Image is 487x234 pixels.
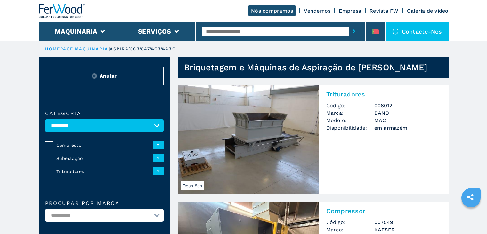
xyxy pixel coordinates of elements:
button: submit-button [349,24,359,39]
h2: Compressor [326,207,441,215]
h3: KAESER [374,226,441,233]
span: Código: [326,219,374,226]
button: ResetAnular [45,67,164,85]
span: Ocasiões [181,181,204,190]
h2: Trituradores [326,90,441,98]
a: sharethis [462,189,478,205]
span: Compressor [56,142,153,148]
h3: 008012 [374,102,441,109]
p: aspira%C3%A7%C3%A3o [110,46,176,52]
button: Serviços [138,28,171,35]
span: Trituradores [56,168,153,175]
span: Marca: [326,226,374,233]
label: categoria [45,111,164,116]
span: Código: [326,102,374,109]
div: Contacte-nos [386,22,449,41]
span: 1 [153,167,164,175]
a: HOMEPAGE [45,46,74,51]
a: Empresa [339,8,361,14]
a: Revista FW [369,8,399,14]
span: em armazém [374,124,441,131]
span: Subestação [56,155,153,162]
h3: BANO [374,109,441,117]
label: Procurar por marca [45,201,164,206]
span: 2 [153,141,164,149]
span: Marca: [326,109,374,117]
a: Galeria de vídeo [407,8,449,14]
h1: Briquetagem e Máquinas de Aspiração de [PERSON_NAME] [184,62,427,72]
a: Vendemos [304,8,330,14]
h3: MAC [374,117,441,124]
img: Trituradores BANO MAC [178,85,319,194]
a: Nós compramos [248,5,296,16]
a: Trituradores BANO MACOcasiõesTrituradoresCódigo:008012Marca:BANOModelo:MACDisponibilidade:em armazém [178,85,449,194]
a: maquinaria [75,46,109,51]
span: | [109,46,110,51]
h3: 007549 [374,219,441,226]
img: Reset [92,73,97,79]
span: | [73,46,75,51]
button: Maquinaria [55,28,97,35]
iframe: Chat [460,205,482,229]
img: Contacte-nos [392,28,399,35]
span: 1 [153,154,164,162]
span: Anular [100,72,117,79]
span: Disponibilidade: [326,124,374,131]
span: Modelo: [326,117,374,124]
img: Ferwood [39,4,85,18]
